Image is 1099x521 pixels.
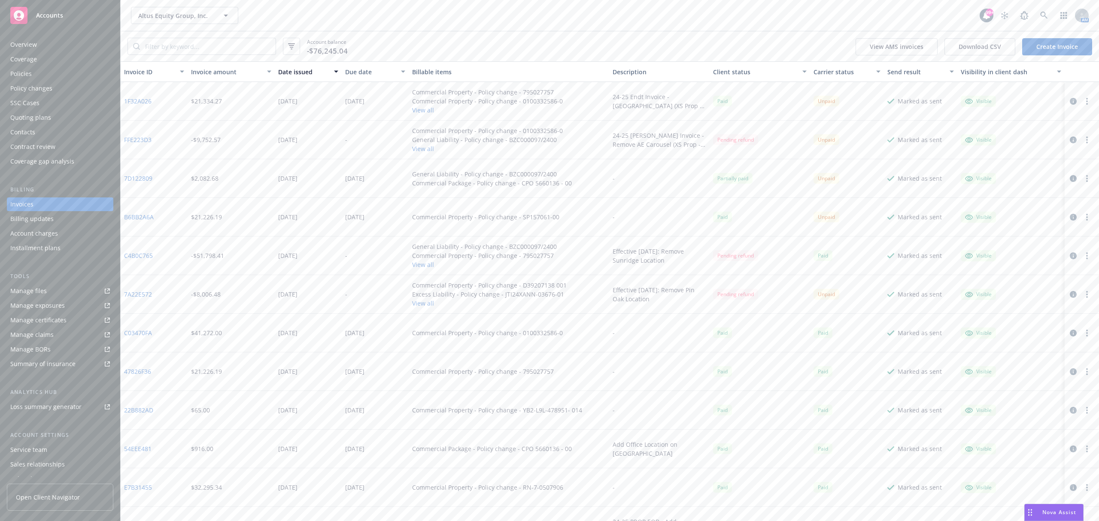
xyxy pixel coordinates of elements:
[10,284,47,298] div: Manage files
[10,299,65,312] div: Manage exposures
[124,406,153,415] a: 22B882AD
[124,135,152,144] a: FFE223D3
[10,38,37,51] div: Overview
[307,45,348,57] span: -$76,245.04
[7,299,113,312] span: Manage exposures
[965,252,992,260] div: Visible
[278,483,298,492] div: [DATE]
[965,329,992,337] div: Visible
[7,457,113,471] a: Sales relationships
[278,251,298,260] div: [DATE]
[278,67,329,76] div: Date issued
[7,284,113,298] a: Manage files
[191,135,221,144] div: -$9,752.57
[713,482,732,493] div: Paid
[986,9,993,16] div: 99+
[412,212,559,221] div: Commercial Property - Policy change - SP157061-00
[10,52,37,66] div: Coverage
[10,342,51,356] div: Manage BORs
[713,96,732,106] span: Paid
[814,212,839,222] div: Unpaid
[898,367,942,376] div: Marked as sent
[898,174,942,183] div: Marked as sent
[345,406,364,415] div: [DATE]
[7,212,113,226] a: Billing updates
[409,61,610,82] button: Billable items
[713,327,732,338] div: Paid
[609,61,710,82] button: Description
[965,175,992,182] div: Visible
[138,11,213,20] span: Altus Equity Group, Inc.
[345,135,347,144] div: -
[961,67,1052,76] div: Visibility in client dash
[7,96,113,110] a: SSC Cases
[898,483,942,492] div: Marked as sent
[412,290,567,299] div: Excess Liability - Policy change - JTI24XANN-03676-01
[713,443,732,454] div: Paid
[710,61,810,82] button: Client status
[613,212,615,221] div: -
[7,82,113,95] a: Policy changes
[713,366,732,377] span: Paid
[7,241,113,255] a: Installment plans
[121,61,188,82] button: Invoice ID
[412,260,557,269] button: View all
[965,368,992,376] div: Visible
[713,134,758,145] div: Pending refund
[1055,7,1072,24] a: Switch app
[713,212,732,222] div: Paid
[1025,504,1035,521] div: Drag to move
[898,444,942,453] div: Marked as sent
[10,313,67,327] div: Manage certificates
[412,67,606,76] div: Billable items
[10,82,52,95] div: Policy changes
[10,357,76,371] div: Summary of insurance
[7,67,113,81] a: Policies
[996,7,1013,24] a: Stop snowing
[713,405,732,415] span: Paid
[7,272,113,281] div: Tools
[613,440,706,458] div: Add Office Location on [GEOGRAPHIC_DATA]
[7,52,113,66] a: Coverage
[7,443,113,457] a: Service team
[278,135,298,144] div: [DATE]
[412,444,572,453] div: Commercial Package - Policy change - CPO 5660136 - 00
[7,38,113,51] a: Overview
[412,299,567,308] button: View all
[124,290,152,299] a: 7A22E572
[124,67,175,76] div: Invoice ID
[613,285,706,303] div: Effective [DATE]: Remove Pin Oak Location
[814,366,832,377] span: Paid
[191,328,222,337] div: $41,272.00
[957,61,1065,82] button: Visibility in client dash
[898,406,942,415] div: Marked as sent
[278,328,298,337] div: [DATE]
[191,97,222,106] div: $21,334.27
[810,61,884,82] button: Carrier status
[7,400,113,414] a: Loss summary generator
[814,482,832,493] span: Paid
[1016,7,1033,24] a: Report a Bug
[7,154,113,168] a: Coverage gap analysis
[7,140,113,154] a: Contract review
[887,67,945,76] div: Send result
[965,406,992,414] div: Visible
[613,67,706,76] div: Description
[275,61,342,82] button: Date issued
[1022,38,1092,55] a: Create Invoice
[10,227,58,240] div: Account charges
[140,38,276,55] input: Filter by keyword...
[10,212,54,226] div: Billing updates
[1042,509,1076,516] span: Nova Assist
[814,173,839,184] div: Unpaid
[278,367,298,376] div: [DATE]
[713,173,753,184] div: Partially paid
[7,3,113,27] a: Accounts
[613,483,615,492] div: -
[124,483,152,492] a: E7B31455
[884,61,958,82] button: Send result
[345,67,396,76] div: Due date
